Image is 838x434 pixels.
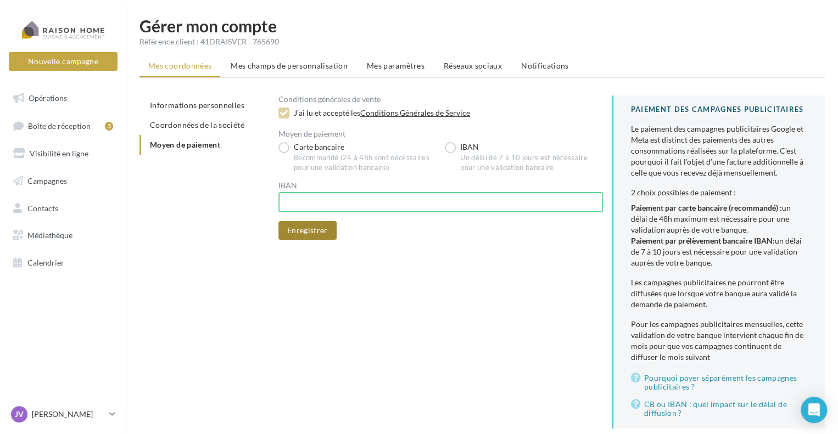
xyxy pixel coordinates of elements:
h1: Gérer mon compte [139,18,825,34]
label: IBAN [278,182,603,189]
button: Enregistrer [278,221,337,240]
div: 3 [105,122,113,131]
span: Mes paramètres [367,61,424,70]
span: Notifications [521,61,569,70]
label: IBAN [445,142,602,173]
span: Coordonnées de la société [150,120,244,129]
a: Contacts [7,197,120,220]
a: Boîte de réception3 [7,114,120,138]
div: Un délai de 7 à 10 jours est nécessaire pour une validation bancaire [460,153,602,173]
span: Informations personnelles [150,100,244,110]
div: Recommandé (24 à 48h sont nécessaires pour une validation bancaire) [294,153,436,173]
span: Calendrier [27,258,64,267]
li: un délai de 7 à 10 jours est nécessaire pour une validation auprès de votre banque. [631,235,807,268]
span: Contacts [27,203,58,212]
a: Visibilité en ligne [7,142,120,165]
span: Campagnes [27,176,67,185]
button: Nouvelle campagne [9,52,118,71]
div: Référence client : 41DRAISVER - 765690 [139,36,825,47]
li: un délai de 48h maximum est nécessaire pour une validation auprès de votre banque. [631,202,807,235]
a: Médiathèque [7,224,120,247]
div: Pour les campagnes publicitaires mensuelles, cette validation de votre banque intervient chaque f... [631,319,807,363]
a: Conditions Générales de Service [360,108,470,117]
div: J'ai lu et accepté les [294,108,603,119]
div: 2 choix possibles de paiement : [631,187,807,198]
a: Opérations [7,87,120,110]
span: Opérations [29,93,67,103]
div: Open Intercom Messenger [801,397,827,423]
div: Le paiement des campagnes publicitaires Google et Meta est distinct des paiements des autres cons... [631,123,807,178]
span: Boîte de réception [28,121,91,130]
span: Mes champs de personnalisation [231,61,348,70]
label: Carte bancaire [278,142,436,173]
span: Visibilité en ligne [30,149,88,158]
p: [PERSON_NAME] [32,409,105,420]
div: Les campagnes publicitaires ne pourront être diffusées que lorsque votre banque aura validé la de... [631,277,807,310]
div: Moyen de paiement [278,130,603,138]
button: Pourquoi payer séparément les campagnes publicitaires ? [631,371,807,393]
div: Conditions générales de vente [278,95,603,103]
span: Réseaux sociaux [444,61,502,70]
b: Paiement par carte bancaire (recommandé) : [631,203,782,212]
a: Calendrier [7,251,120,274]
a: JV [PERSON_NAME] [9,404,118,425]
button: CB ou IBAN : quel impact sur le délai de diffusion ? [631,398,807,420]
iframe: Cadre sécurisé pour la saisie de l'IBAN [288,198,593,207]
span: Médiathèque [27,230,72,240]
b: Paiement par prélèvement bancaire IBAN: [631,236,775,245]
span: JV [15,409,24,420]
a: Campagnes [7,170,120,193]
div: PAIEMENT DES CAMPAGNES PUBLICITAIRES [631,104,807,115]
